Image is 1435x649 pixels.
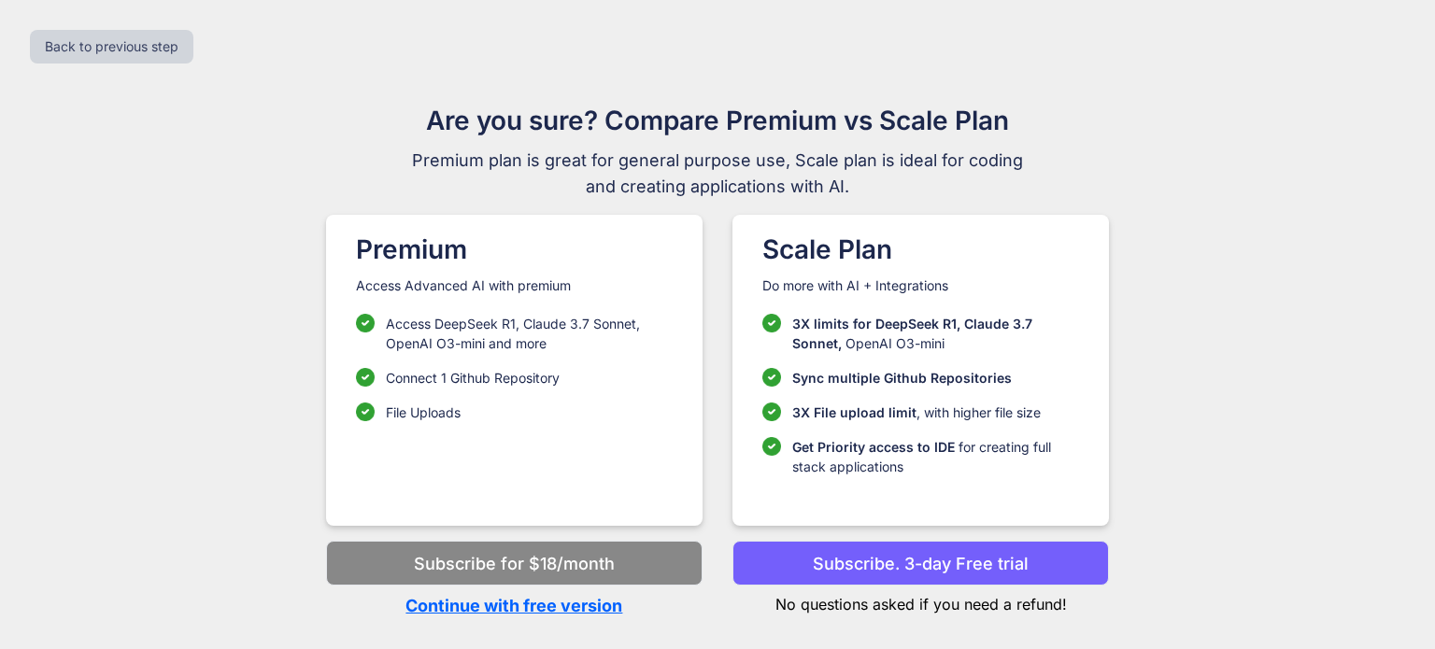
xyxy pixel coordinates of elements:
p: Continue with free version [326,593,703,618]
img: checklist [356,314,375,332]
p: Access Advanced AI with premium [356,276,673,295]
p: , with higher file size [792,402,1041,422]
h1: Are you sure? Compare Premium vs Scale Plan [404,101,1031,140]
img: checklist [762,402,781,421]
p: No questions asked if you need a refund! [732,586,1109,615]
h1: Scale Plan [762,230,1079,269]
button: Subscribe. 3-day Free trial [732,541,1109,586]
h1: Premium [356,230,673,269]
button: Subscribe for $18/month [326,541,703,586]
p: OpenAI O3-mini [792,314,1079,353]
p: Subscribe for $18/month [414,551,615,576]
p: Sync multiple Github Repositories [792,368,1012,388]
img: checklist [762,314,781,332]
p: Do more with AI + Integrations [762,276,1079,295]
span: Get Priority access to IDE [792,439,955,455]
button: Back to previous step [30,30,193,63]
img: checklist [762,437,781,456]
p: for creating full stack applications [792,437,1079,476]
img: checklist [356,402,375,421]
img: checklist [356,368,375,387]
span: 3X limits for DeepSeek R1, Claude 3.7 Sonnet, [792,316,1032,351]
p: File Uploads [386,402,461,422]
p: Subscribe. 3-day Free trial [813,551,1029,576]
p: Connect 1 Github Repository [386,368,560,388]
img: checklist [762,368,781,387]
p: Access DeepSeek R1, Claude 3.7 Sonnet, OpenAI O3-mini and more [386,314,673,353]
span: 3X File upload limit [792,404,916,420]
span: Premium plan is great for general purpose use, Scale plan is ideal for coding and creating applic... [404,148,1031,200]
